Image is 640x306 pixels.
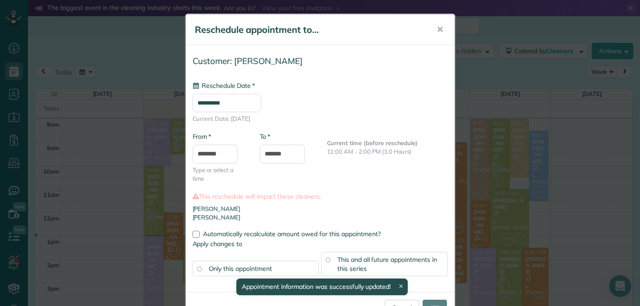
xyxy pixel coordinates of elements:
[193,81,255,90] label: Reschedule Date
[327,139,418,146] b: Current time (before reschedule)
[327,147,448,156] p: 11:00 AM - 2:00 PM (3.0 Hours)
[209,265,272,273] span: Only this appointment
[193,192,448,201] label: This reschedule will impact these cleaners:
[195,23,424,36] h5: Reschedule appointment to...
[197,266,202,271] input: Only this appointment
[437,24,443,35] span: ✕
[260,132,270,141] label: To
[193,205,448,213] li: [PERSON_NAME]
[193,239,448,248] label: Apply changes to
[193,56,448,66] h4: Customer: [PERSON_NAME]
[193,166,246,183] span: Type or select a time
[203,230,381,238] span: Automatically recalculate amount owed for this appointment?
[193,132,211,141] label: From
[236,279,408,295] div: Appointment information was successfully updated!
[193,213,448,222] li: [PERSON_NAME]
[337,256,437,273] span: This and all future appointments in this series
[326,257,330,262] input: This and all future appointments in this series
[193,114,448,123] span: Current Date: [DATE]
